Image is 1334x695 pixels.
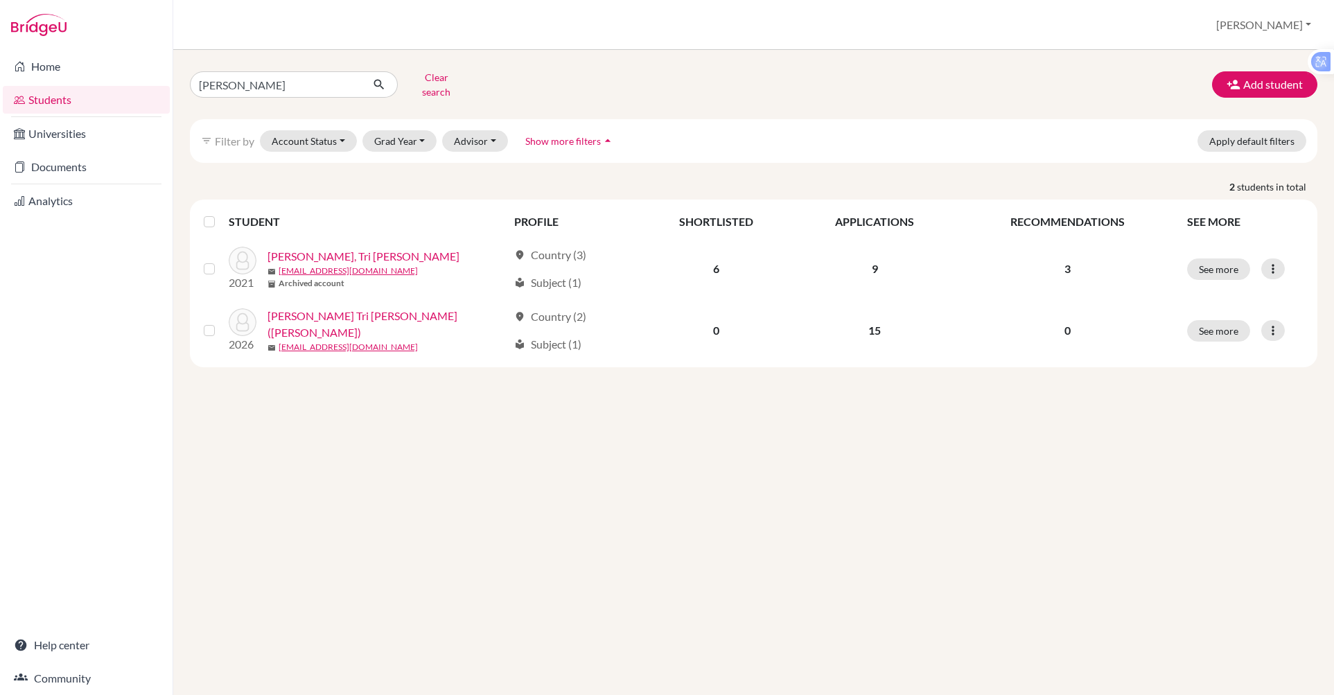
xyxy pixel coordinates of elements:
i: arrow_drop_up [601,134,615,148]
i: filter_list [201,135,212,146]
div: Country (3) [514,247,586,263]
button: Add student [1212,71,1317,98]
div: Subject (1) [514,336,581,353]
td: 0 [639,299,793,362]
span: location_on [514,311,525,322]
a: Community [3,665,170,692]
p: 3 [965,261,1170,277]
a: Help center [3,631,170,659]
span: students in total [1237,179,1317,194]
span: Filter by [215,134,254,148]
span: local_library [514,339,525,350]
a: [PERSON_NAME], Tri [PERSON_NAME] [267,248,459,265]
a: [PERSON_NAME] Tri [PERSON_NAME] ([PERSON_NAME]) [267,308,508,341]
a: Documents [3,153,170,181]
th: SHORTLISTED [639,205,793,238]
a: [EMAIL_ADDRESS][DOMAIN_NAME] [279,265,418,277]
a: [EMAIL_ADDRESS][DOMAIN_NAME] [279,341,418,353]
td: 15 [793,299,956,362]
span: mail [267,267,276,276]
a: Universities [3,120,170,148]
img: Diep, Vuong Tri Nhan (Alex) [229,308,256,336]
button: Apply default filters [1197,130,1306,152]
a: Analytics [3,187,170,215]
a: Home [3,53,170,80]
input: Find student by name... [190,71,362,98]
span: location_on [514,249,525,261]
button: Clear search [398,67,475,103]
th: APPLICATIONS [793,205,956,238]
th: RECOMMENDATIONS [956,205,1179,238]
div: Subject (1) [514,274,581,291]
p: 2021 [229,274,256,291]
a: Students [3,86,170,114]
button: [PERSON_NAME] [1210,12,1317,38]
p: 2026 [229,336,256,353]
span: Show more filters [525,135,601,147]
strong: 2 [1229,179,1237,194]
button: Grad Year [362,130,437,152]
span: inventory_2 [267,280,276,288]
button: See more [1187,258,1250,280]
th: SEE MORE [1179,205,1312,238]
button: Account Status [260,130,357,152]
button: Show more filtersarrow_drop_up [514,130,626,152]
b: Archived account [279,277,344,290]
button: See more [1187,320,1250,342]
th: PROFILE [506,205,639,238]
p: 0 [965,322,1170,339]
td: 9 [793,238,956,299]
button: Advisor [442,130,508,152]
span: local_library [514,277,525,288]
img: Diep, Tri Minh Triet [229,247,256,274]
th: STUDENT [229,205,506,238]
span: mail [267,344,276,352]
div: Country (2) [514,308,586,325]
img: Bridge-U [11,14,67,36]
td: 6 [639,238,793,299]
